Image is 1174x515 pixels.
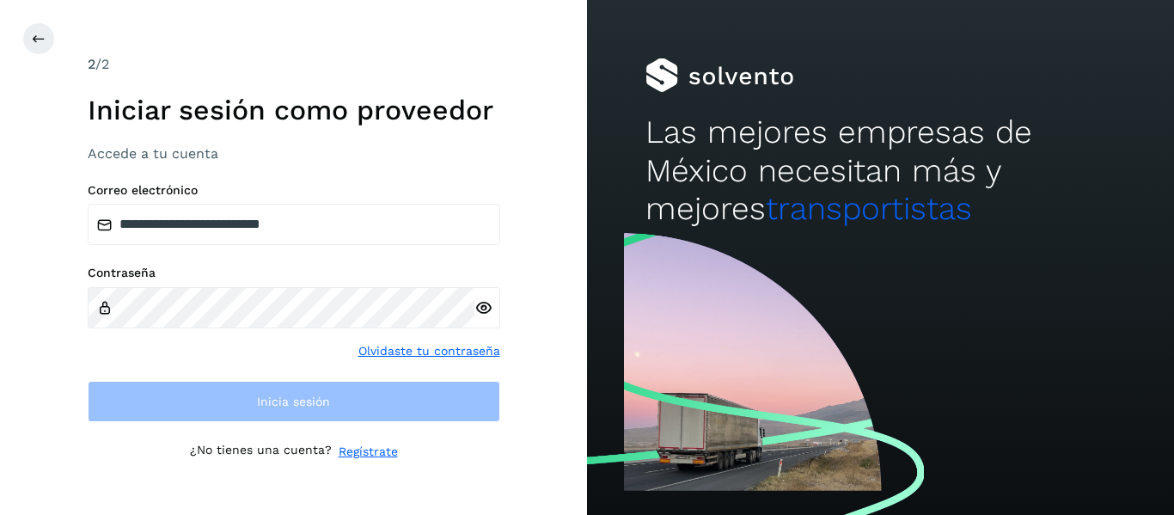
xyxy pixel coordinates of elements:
[645,113,1115,228] h2: Las mejores empresas de México necesitan más y mejores
[88,94,500,126] h1: Iniciar sesión como proveedor
[88,183,500,198] label: Correo electrónico
[88,381,500,422] button: Inicia sesión
[88,266,500,280] label: Contraseña
[339,443,398,461] a: Regístrate
[190,443,332,461] p: ¿No tienes una cuenta?
[766,190,972,227] span: transportistas
[88,56,95,72] span: 2
[257,395,330,408] span: Inicia sesión
[88,54,500,75] div: /2
[358,342,500,360] a: Olvidaste tu contraseña
[88,145,500,162] h3: Accede a tu cuenta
